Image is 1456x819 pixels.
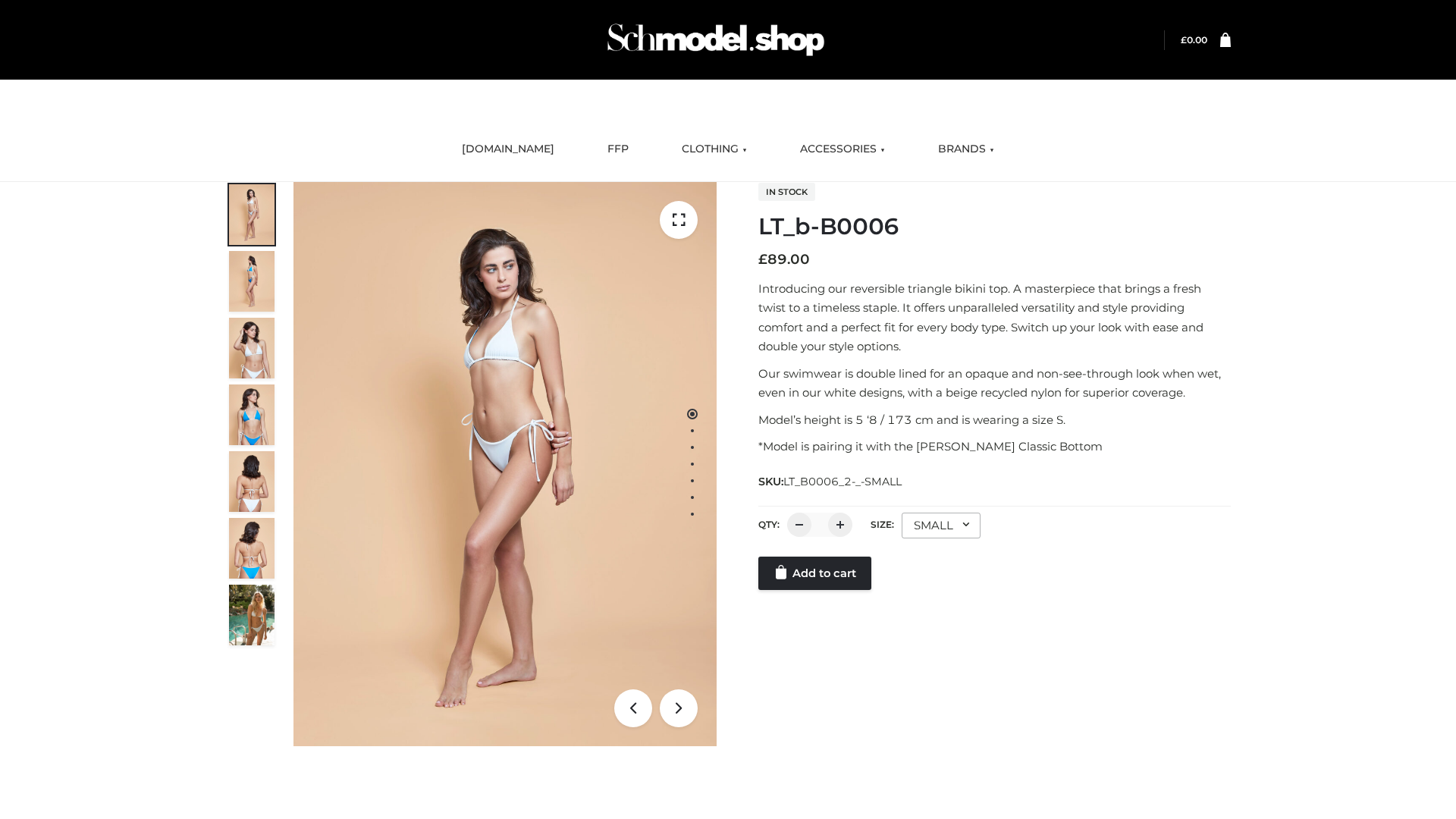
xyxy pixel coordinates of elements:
img: Schmodel Admin 964 [602,10,830,70]
h1: LT_b-B0006 [758,213,1231,240]
img: ArielClassicBikiniTop_CloudNine_AzureSky_OW114ECO_2-scaled.jpg [229,251,275,312]
p: *Model is pairing it with the [PERSON_NAME] Classic Bottom [758,437,1231,457]
a: FFP [596,133,640,166]
img: ArielClassicBikiniTop_CloudNine_AzureSky_OW114ECO_7-scaled.jpg [229,451,275,512]
p: Our swimwear is double lined for an opaque and non-see-through look when wet, even in our white d... [758,364,1231,403]
a: Add to cart [758,557,871,590]
p: Introducing our reversible triangle bikini top. A masterpiece that brings a fresh twist to a time... [758,279,1231,356]
img: Arieltop_CloudNine_AzureSky2.jpg [229,585,275,645]
p: Model’s height is 5 ‘8 / 173 cm and is wearing a size S. [758,410,1231,430]
div: SMALL [902,513,981,538]
a: [DOMAIN_NAME] [450,133,566,166]
img: ArielClassicBikiniTop_CloudNine_AzureSky_OW114ECO_3-scaled.jpg [229,318,275,378]
span: In stock [758,183,815,201]
a: ACCESSORIES [789,133,896,166]
span: £ [758,251,767,268]
img: ArielClassicBikiniTop_CloudNine_AzureSky_OW114ECO_1-scaled.jpg [229,184,275,245]
img: ArielClassicBikiniTop_CloudNine_AzureSky_OW114ECO_4-scaled.jpg [229,384,275,445]
bdi: 0.00 [1181,34,1207,45]
a: BRANDS [927,133,1006,166]
img: ArielClassicBikiniTop_CloudNine_AzureSky_OW114ECO_1 [293,182,717,746]
bdi: 89.00 [758,251,810,268]
a: £0.00 [1181,34,1207,45]
span: SKU: [758,472,903,491]
label: Size: [871,519,894,530]
label: QTY: [758,519,780,530]
span: LT_B0006_2-_-SMALL [783,475,902,488]
span: £ [1181,34,1187,45]
a: CLOTHING [670,133,758,166]
img: ArielClassicBikiniTop_CloudNine_AzureSky_OW114ECO_8-scaled.jpg [229,518,275,579]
